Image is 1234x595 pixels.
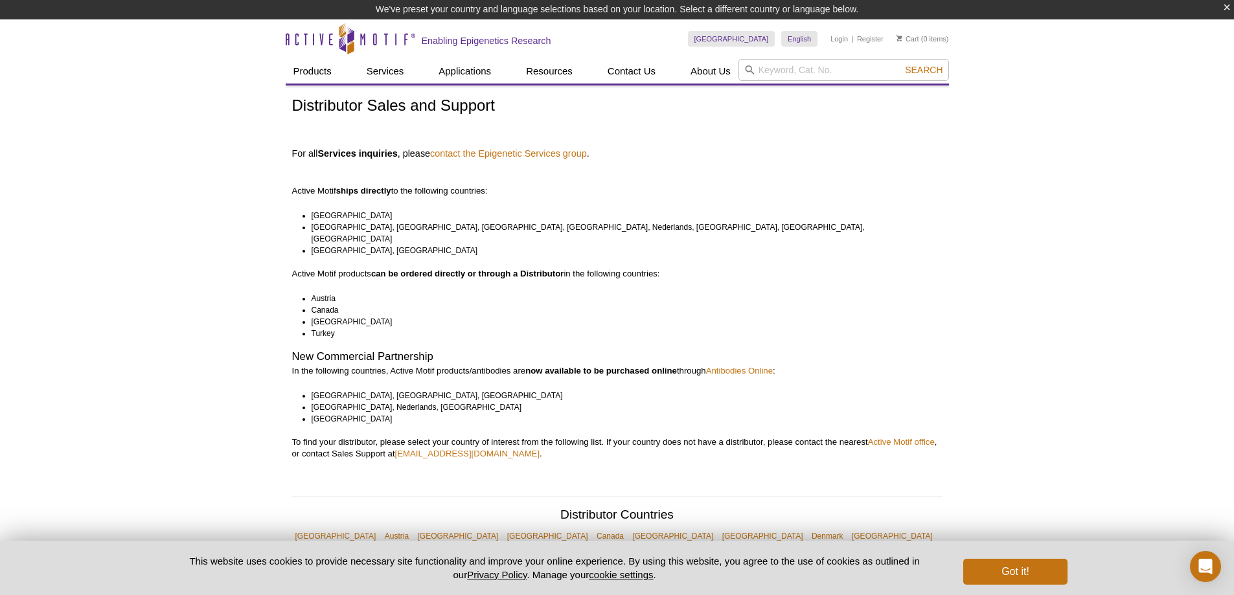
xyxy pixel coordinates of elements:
a: Services [359,59,412,84]
span: Search [905,65,943,75]
li: [GEOGRAPHIC_DATA], [GEOGRAPHIC_DATA], [GEOGRAPHIC_DATA], [GEOGRAPHIC_DATA], Nederlands, [GEOGRAPH... [312,221,931,245]
a: Contact Us [600,59,663,84]
li: [GEOGRAPHIC_DATA] [312,316,931,328]
a: Denmark [808,527,847,545]
h1: Distributor Sales and Support [292,97,943,116]
a: Active Motif office [868,437,935,447]
h2: Distributor Countries [292,509,943,524]
a: Canada [593,527,627,545]
li: (0 items) [897,31,949,47]
a: Login [830,34,848,43]
a: [GEOGRAPHIC_DATA] [688,31,775,47]
button: Got it! [963,559,1067,585]
a: [GEOGRAPHIC_DATA] [629,527,716,545]
li: | [852,31,854,47]
a: [GEOGRAPHIC_DATA] [719,527,806,545]
button: cookie settings [589,569,653,580]
a: Austria [382,527,412,545]
a: English [781,31,817,47]
li: [GEOGRAPHIC_DATA] [312,210,931,221]
input: Keyword, Cat. No. [738,59,949,81]
p: In the following countries, Active Motif products/antibodies are through : [292,365,943,377]
li: [GEOGRAPHIC_DATA] [312,413,931,425]
a: Antibodies Online [706,366,773,376]
li: Austria [312,293,931,304]
strong: can be ordered directly or through a Distributor [371,269,564,278]
img: Your Cart [897,35,902,41]
button: Search [901,64,946,76]
a: [GEOGRAPHIC_DATA] [414,527,501,545]
a: Cart [897,34,919,43]
li: [GEOGRAPHIC_DATA], Nederlands, [GEOGRAPHIC_DATA] [312,401,931,413]
p: This website uses cookies to provide necessary site functionality and improve your online experie... [167,554,943,581]
a: Register [857,34,884,43]
a: contact the Epigenetic Services group [430,148,587,159]
h2: Enabling Epigenetics Research [422,35,551,47]
a: Privacy Policy [467,569,527,580]
h2: New Commercial Partnership [292,351,943,363]
a: Resources [518,59,580,84]
p: To find your distributor, please select your country of interest from the following list. If your... [292,436,943,460]
a: [EMAIL_ADDRESS][DOMAIN_NAME] [395,449,540,458]
strong: Services inquiries [317,148,397,159]
li: Canada [312,304,931,316]
strong: now available to be purchased online [525,366,677,376]
div: Open Intercom Messenger [1190,551,1221,582]
p: Active Motif to the following countries: [292,162,943,197]
a: [GEOGRAPHIC_DATA] [292,527,380,545]
a: Applications [431,59,499,84]
li: [GEOGRAPHIC_DATA], [GEOGRAPHIC_DATA] [312,245,931,256]
a: Products [286,59,339,84]
a: [GEOGRAPHIC_DATA] [849,527,936,545]
li: [GEOGRAPHIC_DATA], [GEOGRAPHIC_DATA], [GEOGRAPHIC_DATA] [312,390,931,401]
strong: ships directly [336,186,391,196]
a: [GEOGRAPHIC_DATA] [504,527,591,545]
h4: For all , please . [292,148,943,159]
p: Active Motif products in the following countries: [292,268,943,280]
a: About Us [683,59,738,84]
li: Turkey [312,328,931,339]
